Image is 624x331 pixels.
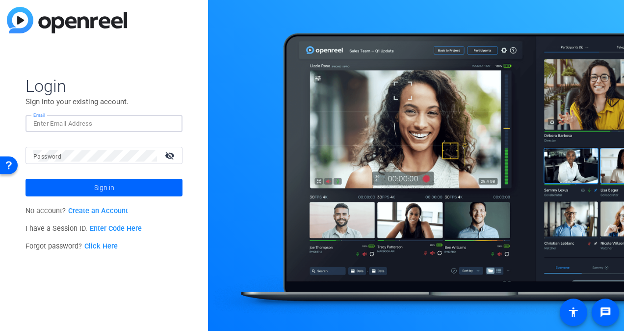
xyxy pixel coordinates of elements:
[33,112,46,118] mat-label: Email
[599,306,611,318] mat-icon: message
[26,96,182,107] p: Sign into your existing account.
[26,242,118,250] span: Forgot password?
[26,76,182,96] span: Login
[33,118,175,130] input: Enter Email Address
[94,175,114,200] span: Sign in
[26,179,182,196] button: Sign in
[33,153,61,160] mat-label: Password
[568,306,579,318] mat-icon: accessibility
[7,7,127,33] img: blue-gradient.svg
[90,224,142,233] a: Enter Code Here
[68,207,128,215] a: Create an Account
[159,148,182,163] mat-icon: visibility_off
[84,242,118,250] a: Click Here
[26,224,142,233] span: I have a Session ID.
[26,207,128,215] span: No account?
